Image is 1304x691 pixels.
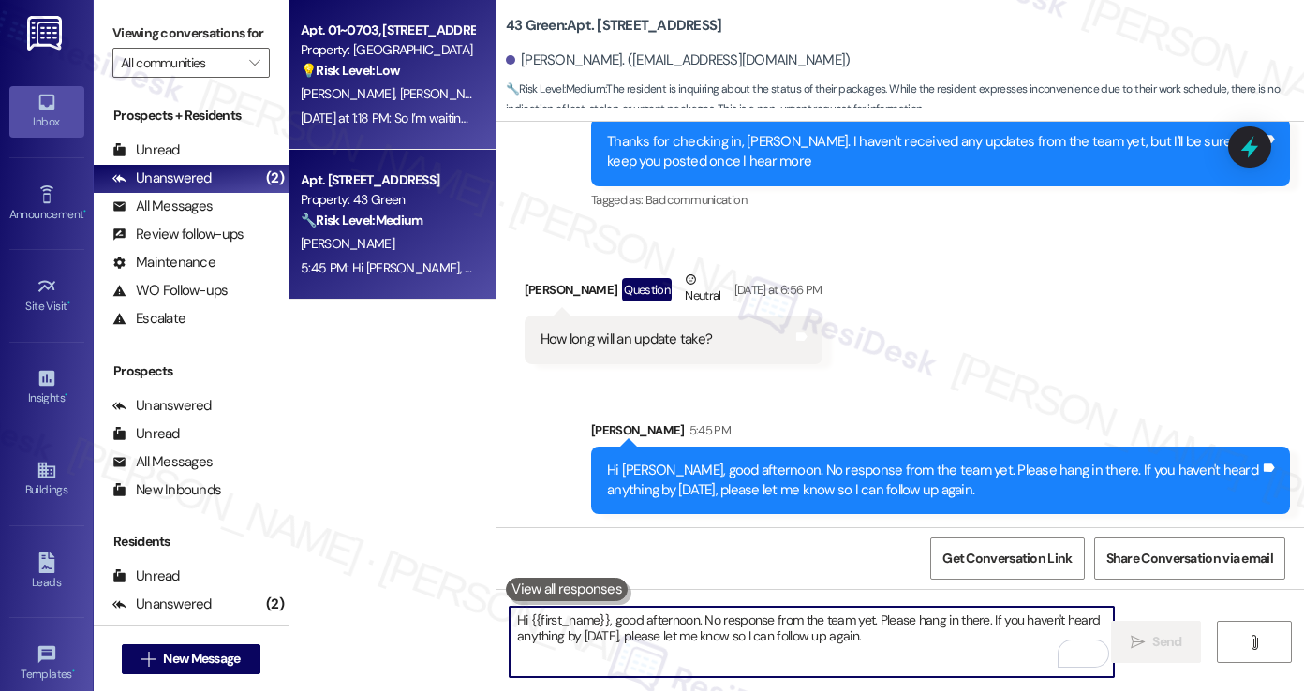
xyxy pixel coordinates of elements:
[122,644,260,674] button: New Message
[607,132,1260,172] div: Thanks for checking in, [PERSON_NAME]. I haven't received any updates from the team yet, but I'll...
[506,80,1304,120] span: : The resident is inquiring about the status of their packages. While the resident expresses inco...
[9,454,84,505] a: Buildings
[301,235,394,252] span: [PERSON_NAME]
[112,480,221,500] div: New Inbounds
[261,164,289,193] div: (2)
[112,623,213,642] div: All Messages
[622,278,672,301] div: Question
[506,51,851,70] div: [PERSON_NAME]. ([EMAIL_ADDRESS][DOMAIN_NAME])
[525,270,822,316] div: [PERSON_NAME]
[730,280,822,300] div: [DATE] at 6:56 PM
[112,424,180,444] div: Unread
[163,649,240,669] span: New Message
[607,461,1260,501] div: Hi [PERSON_NAME], good afternoon. No response from the team yet. Please hang in there. If you hav...
[301,21,474,40] div: Apt. 01~0703, [STREET_ADDRESS][GEOGRAPHIC_DATA][US_STATE][STREET_ADDRESS]
[112,309,185,329] div: Escalate
[506,16,722,36] b: 43 Green: Apt. [STREET_ADDRESS]
[112,253,215,272] div: Maintenance
[9,86,84,137] a: Inbox
[399,85,493,102] span: [PERSON_NAME]
[301,40,474,60] div: Property: [GEOGRAPHIC_DATA]
[1247,635,1261,650] i: 
[301,62,400,79] strong: 💡 Risk Level: Low
[591,420,1290,447] div: [PERSON_NAME]
[261,590,289,619] div: (2)
[112,452,213,472] div: All Messages
[541,330,712,349] div: How long will an update take?
[942,549,1072,568] span: Get Conversation Link
[301,85,400,102] span: [PERSON_NAME]
[1106,549,1273,568] span: Share Conversation via email
[301,170,474,190] div: Apt. [STREET_ADDRESS]
[9,271,84,321] a: Site Visit •
[1094,537,1285,580] button: Share Conversation via email
[301,110,792,126] div: [DATE] at 1:18 PM: So I’m waiting on the doctor now I’ll let you know when I’m almost done ok
[83,205,86,218] span: •
[112,281,228,301] div: WO Follow-ups
[112,396,212,416] div: Unanswered
[121,48,240,78] input: All communities
[301,259,1297,276] div: 5:45 PM: Hi [PERSON_NAME], good afternoon. No response from the team yet. Please hang in there. I...
[67,297,70,310] span: •
[1131,635,1145,650] i: 
[112,225,244,244] div: Review follow-ups
[94,106,289,125] div: Prospects + Residents
[249,55,259,70] i: 
[112,595,212,614] div: Unanswered
[591,186,1290,213] div: Tagged as:
[112,19,270,48] label: Viewing conversations for
[301,212,422,228] strong: 🔧 Risk Level: Medium
[65,389,67,402] span: •
[112,197,213,216] div: All Messages
[112,169,212,188] div: Unanswered
[141,652,156,667] i: 
[9,547,84,597] a: Leads
[9,639,84,689] a: Templates •
[301,190,474,210] div: Property: 43 Green
[27,16,66,51] img: ResiDesk Logo
[112,140,180,160] div: Unread
[506,81,605,96] strong: 🔧 Risk Level: Medium
[681,270,724,309] div: Neutral
[94,532,289,551] div: Residents
[9,362,84,413] a: Insights •
[685,420,731,440] div: 5:45 PM
[1152,632,1181,652] span: Send
[930,537,1084,580] button: Get Conversation Link
[112,566,180,586] div: Unread
[1111,621,1202,663] button: Send
[94,361,289,381] div: Prospects
[645,192,747,208] span: Bad communication
[510,607,1114,677] textarea: To enrich screen reader interactions, please activate Accessibility in Grammarly extension settings
[72,665,75,678] span: •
